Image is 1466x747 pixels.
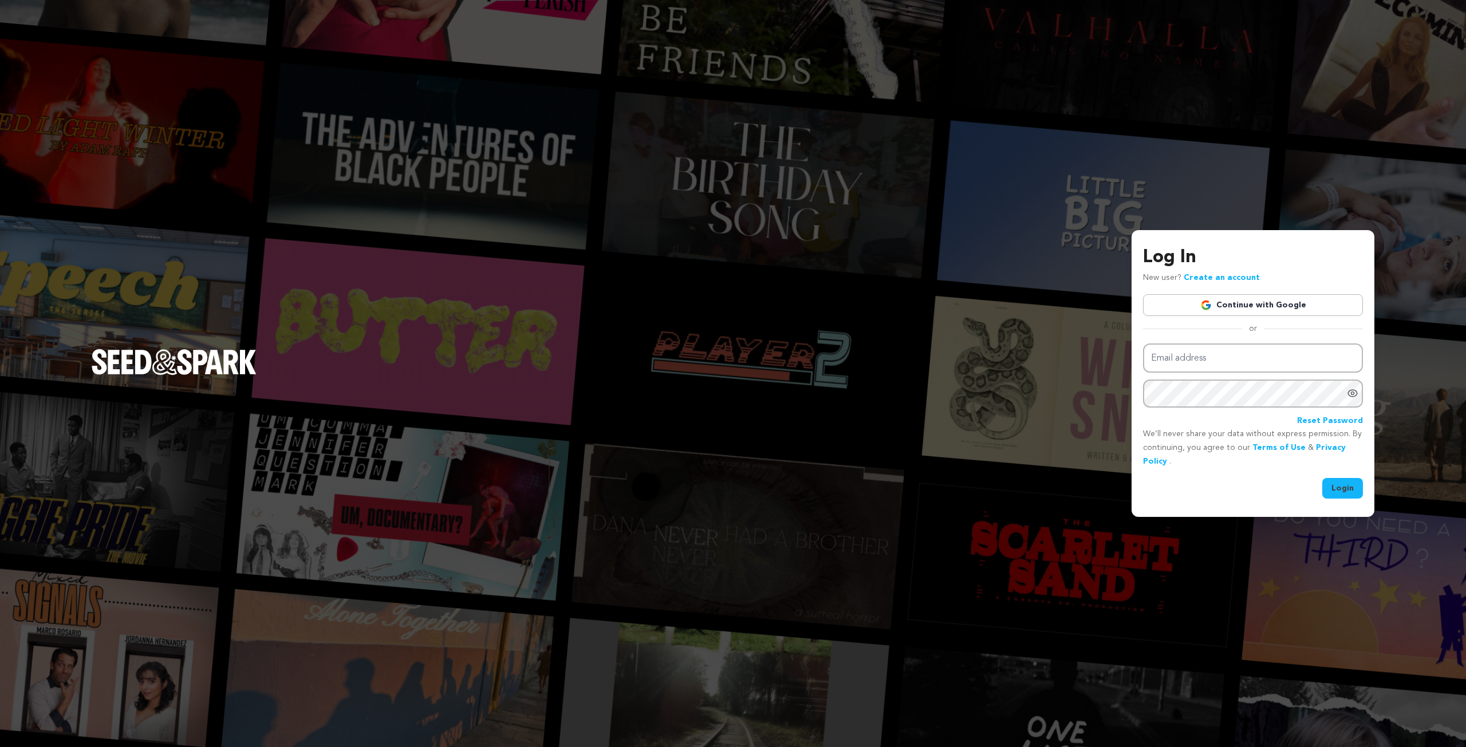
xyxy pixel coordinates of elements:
a: Create an account [1184,274,1260,282]
span: or [1242,323,1264,334]
h3: Log In [1143,244,1363,271]
img: Google logo [1200,299,1212,311]
a: Seed&Spark Homepage [92,349,257,397]
button: Login [1322,478,1363,499]
a: Continue with Google [1143,294,1363,316]
a: Terms of Use [1252,444,1306,452]
p: New user? [1143,271,1260,285]
a: Privacy Policy [1143,444,1346,465]
a: Reset Password [1297,414,1363,428]
input: Email address [1143,343,1363,373]
img: Seed&Spark Logo [92,349,257,374]
p: We’ll never share your data without express permission. By continuing, you agree to our & . [1143,428,1363,468]
a: Show password as plain text. Warning: this will display your password on the screen. [1347,388,1358,399]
